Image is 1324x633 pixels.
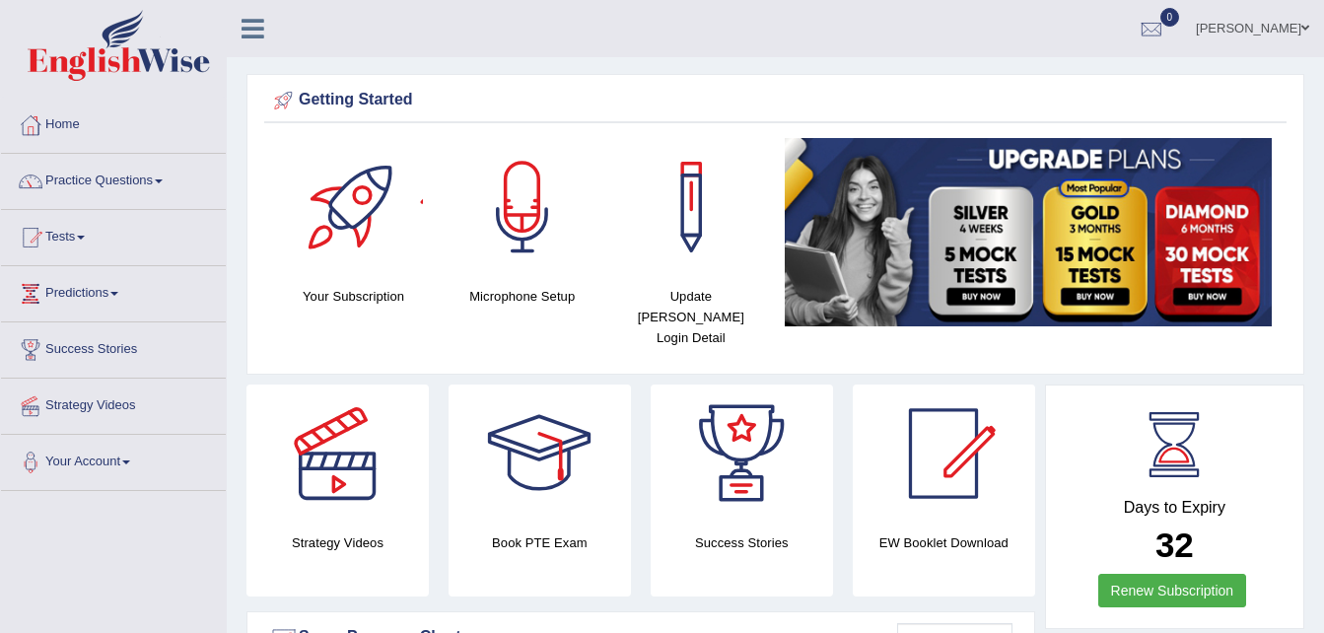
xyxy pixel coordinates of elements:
a: Strategy Videos [1,379,226,428]
img: small5.jpg [785,138,1272,326]
h4: EW Booklet Download [853,532,1035,553]
h4: Success Stories [651,532,833,553]
h4: Strategy Videos [246,532,429,553]
a: Tests [1,210,226,259]
h4: Microphone Setup [448,286,596,307]
a: Success Stories [1,322,226,372]
a: Renew Subscription [1098,574,1247,607]
h4: Your Subscription [279,286,428,307]
h4: Update [PERSON_NAME] Login Detail [616,286,765,348]
a: Practice Questions [1,154,226,203]
span: 0 [1160,8,1180,27]
b: 32 [1155,526,1194,564]
a: Predictions [1,266,226,316]
h4: Days to Expiry [1068,499,1282,517]
div: Getting Started [269,86,1282,115]
a: Your Account [1,435,226,484]
h4: Book PTE Exam [449,532,631,553]
a: Home [1,98,226,147]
